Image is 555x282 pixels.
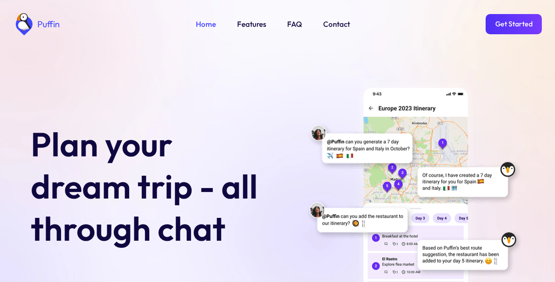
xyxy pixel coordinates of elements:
a: FAQ [287,18,302,30]
a: Home [196,18,216,30]
a: Get Started [486,14,542,34]
a: Features [237,18,266,30]
h1: Plan your dream trip - all through chat [31,123,272,249]
a: home [13,13,60,35]
a: Contact [323,18,350,30]
div: Puffin [35,20,60,29]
